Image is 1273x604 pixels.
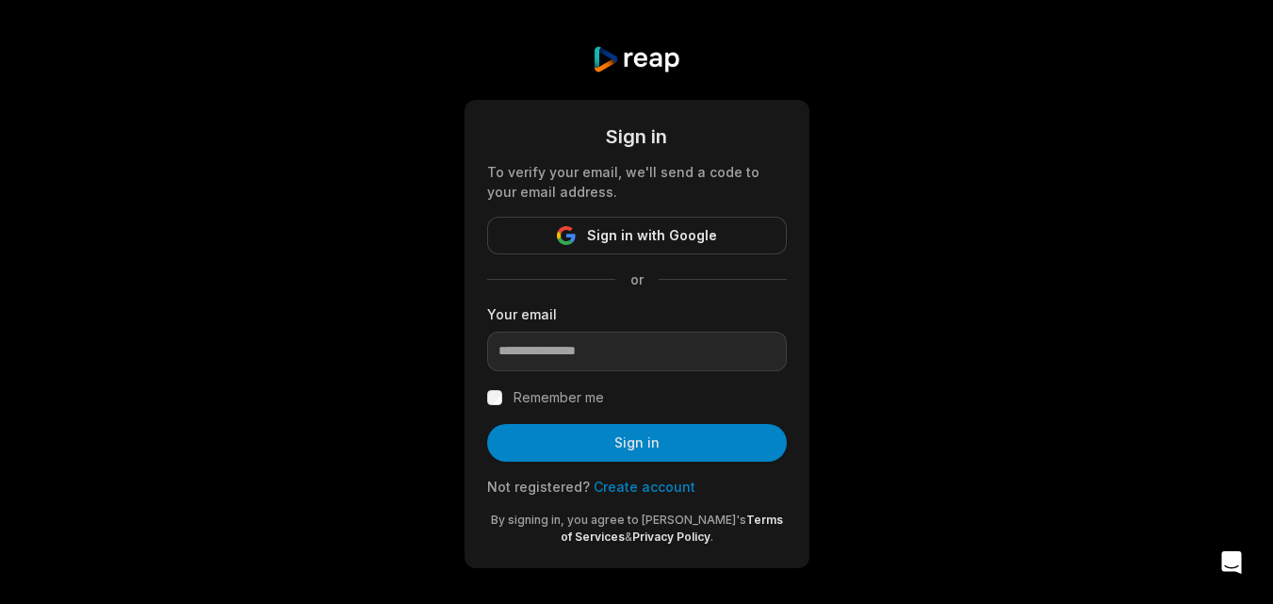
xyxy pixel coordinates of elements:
span: & [625,530,632,544]
button: Sign in with Google [487,217,787,254]
div: To verify your email, we'll send a code to your email address. [487,162,787,202]
span: By signing in, you agree to [PERSON_NAME]'s [491,513,746,527]
span: . [710,530,713,544]
span: or [615,269,659,289]
img: reap [592,45,681,73]
span: Sign in with Google [587,224,717,247]
div: Open Intercom Messenger [1209,540,1254,585]
a: Terms of Services [561,513,783,544]
label: Your email [487,304,787,324]
button: Sign in [487,424,787,462]
a: Create account [594,479,695,495]
span: Not registered? [487,479,590,495]
div: Sign in [487,122,787,151]
a: Privacy Policy [632,530,710,544]
label: Remember me [514,386,604,409]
